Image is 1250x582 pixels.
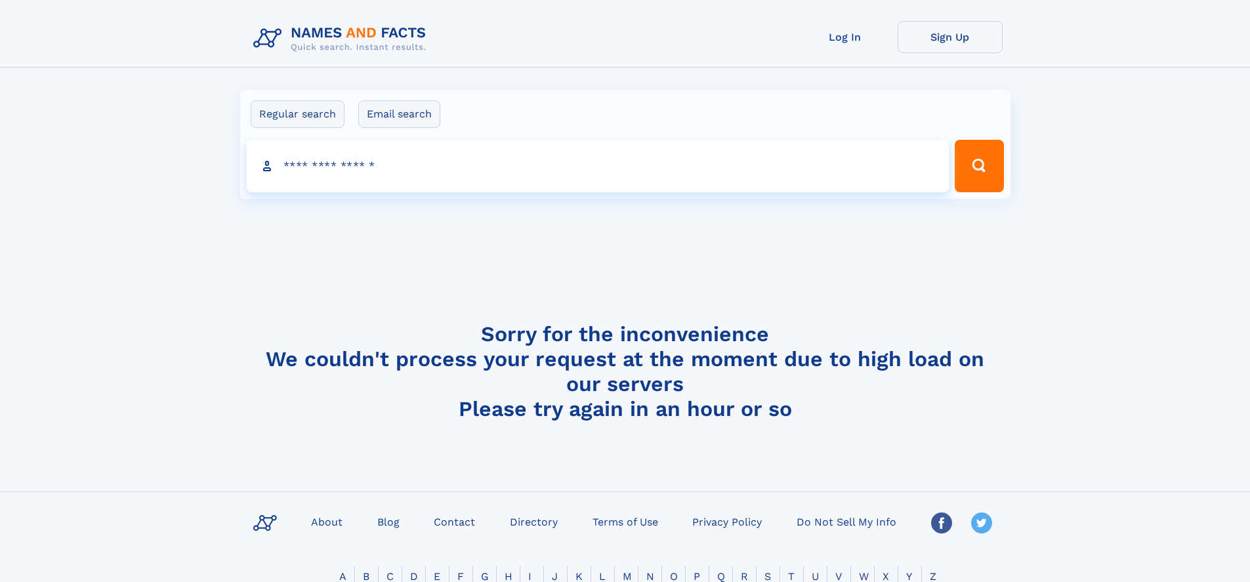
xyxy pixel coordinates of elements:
a: Directory [505,512,563,531]
a: Terms of Use [587,512,663,531]
img: Facebook [931,512,952,533]
a: Privacy Policy [687,512,767,531]
a: Contact [428,512,480,531]
label: Regular search [251,100,344,128]
a: Blog [372,512,405,531]
a: About [306,512,348,531]
img: Logo Names and Facts [248,21,437,56]
h4: Sorry for the inconvenience We couldn't process your request at the moment due to high load on ou... [248,322,1003,421]
a: Log In [793,21,898,53]
label: Email search [358,100,440,128]
button: Search Button [955,140,1003,192]
input: search input [247,140,949,192]
a: Do Not Sell My Info [791,512,902,531]
img: Twitter [971,512,992,533]
a: Sign Up [898,21,1003,53]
